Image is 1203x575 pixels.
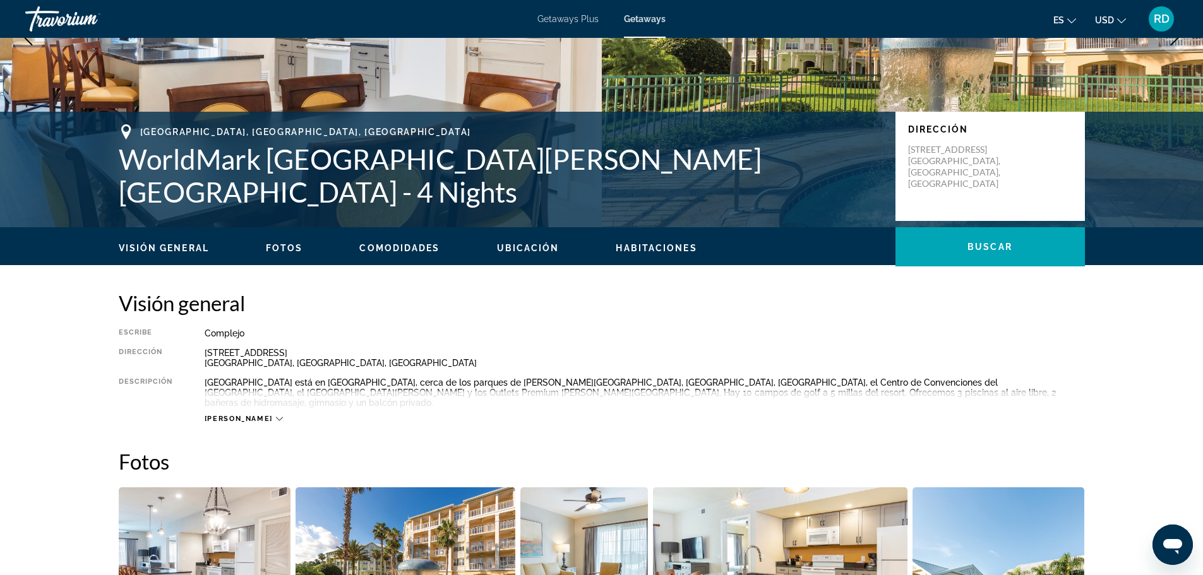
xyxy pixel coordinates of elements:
[908,124,1072,134] p: Dirección
[205,348,1085,368] div: [STREET_ADDRESS] [GEOGRAPHIC_DATA], [GEOGRAPHIC_DATA], [GEOGRAPHIC_DATA]
[1095,15,1114,25] span: USD
[537,14,599,24] a: Getaways Plus
[1053,11,1076,29] button: Change language
[119,348,173,368] div: Dirección
[119,290,1085,316] h2: Visión general
[13,22,44,54] button: Previous image
[266,242,303,254] button: Fotos
[1053,15,1064,25] span: es
[25,3,152,35] a: Travorium
[205,414,283,424] button: [PERSON_NAME]
[359,242,440,254] button: Comodidades
[119,242,209,254] button: Visión general
[895,227,1085,266] button: Buscar
[119,243,209,253] span: Visión general
[205,328,1085,338] div: Complejo
[119,449,1085,474] h2: Fotos
[1159,22,1190,54] button: Next image
[616,242,697,254] button: Habitaciones
[1154,13,1170,25] span: RD
[908,144,1009,189] p: [STREET_ADDRESS] [GEOGRAPHIC_DATA], [GEOGRAPHIC_DATA], [GEOGRAPHIC_DATA]
[359,243,440,253] span: Comodidades
[967,242,1012,252] span: Buscar
[1095,11,1126,29] button: Change currency
[616,243,697,253] span: Habitaciones
[497,243,560,253] span: Ubicación
[140,127,471,137] span: [GEOGRAPHIC_DATA], [GEOGRAPHIC_DATA], [GEOGRAPHIC_DATA]
[119,377,173,408] div: Descripción
[497,242,560,254] button: Ubicación
[266,243,303,253] span: Fotos
[205,377,1085,408] div: [GEOGRAPHIC_DATA] está en [GEOGRAPHIC_DATA], cerca de los parques de [PERSON_NAME][GEOGRAPHIC_DAT...
[624,14,666,24] a: Getaways
[119,328,173,338] div: Escribe
[1145,6,1178,32] button: User Menu
[1152,525,1193,565] iframe: Button to launch messaging window
[205,415,273,423] span: [PERSON_NAME]
[119,143,883,208] h1: WorldMark [GEOGRAPHIC_DATA][PERSON_NAME][GEOGRAPHIC_DATA] - 4 Nights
